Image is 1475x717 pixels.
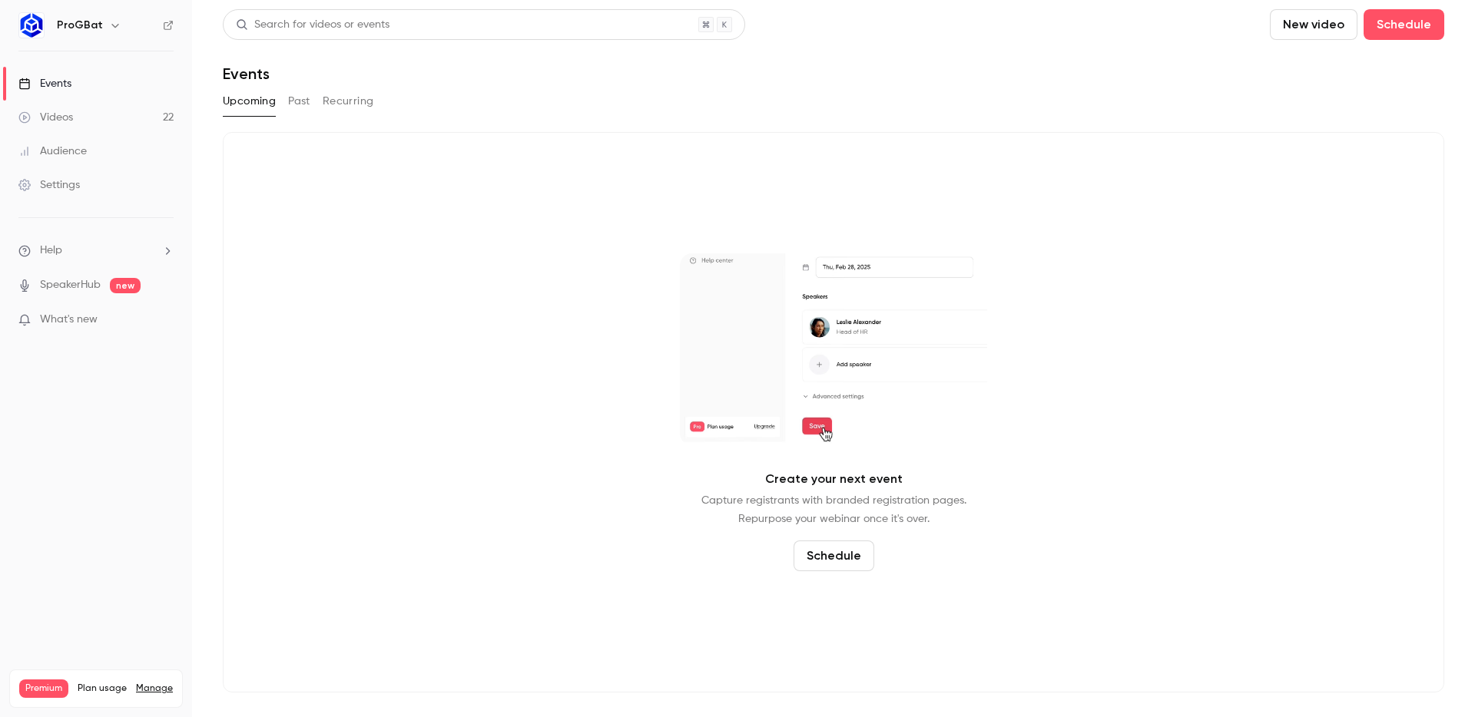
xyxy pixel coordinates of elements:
[223,64,270,83] h1: Events
[155,313,174,327] iframe: Noticeable Trigger
[57,18,103,33] h6: ProGBat
[223,89,276,114] button: Upcoming
[794,540,874,571] button: Schedule
[1270,9,1357,40] button: New video
[765,470,903,488] p: Create your next event
[40,277,101,293] a: SpeakerHub
[323,89,374,114] button: Recurring
[18,76,71,91] div: Events
[40,243,62,259] span: Help
[19,679,68,698] span: Premium
[19,13,44,38] img: ProGBat
[236,17,389,33] div: Search for videos or events
[136,682,173,695] a: Manage
[1364,9,1444,40] button: Schedule
[40,312,98,328] span: What's new
[110,278,141,293] span: new
[701,491,966,528] p: Capture registrants with branded registration pages. Repurpose your webinar once it's over.
[18,110,73,125] div: Videos
[18,144,87,159] div: Audience
[18,177,80,193] div: Settings
[78,682,127,695] span: Plan usage
[18,243,174,259] li: help-dropdown-opener
[288,89,310,114] button: Past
